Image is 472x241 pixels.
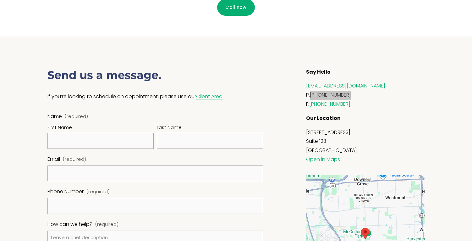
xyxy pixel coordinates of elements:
[306,82,425,109] p: P: F:
[306,156,340,164] a: Open in Maps
[47,124,154,133] div: First Name
[157,124,263,133] div: Last Name
[95,221,118,229] span: (required)
[47,220,92,229] span: How can we help?
[310,91,351,99] a: [PHONE_NUMBER]
[306,82,385,90] a: [EMAIL_ADDRESS][DOMAIN_NAME]
[309,100,350,109] a: [PHONE_NUMBER]
[306,128,425,165] p: [STREET_ADDRESS] Suite 123 [GEOGRAPHIC_DATA]
[306,114,341,123] strong: Our Location
[361,228,369,239] div: Quantum Counseling 6912 Main Street Suite 123 Downers Grove, IL, 60516, United States
[47,188,84,197] span: Phone Number
[196,93,222,101] a: Client Area
[47,112,62,121] span: Name
[306,68,331,77] strong: Say Hello
[47,92,263,102] p: If you’re looking to schedule an appointment, please use our .
[47,68,263,83] h3: Send us a message.
[47,155,60,164] span: Email
[65,115,88,119] span: (required)
[86,190,110,194] span: (required)
[63,156,86,164] span: (required)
